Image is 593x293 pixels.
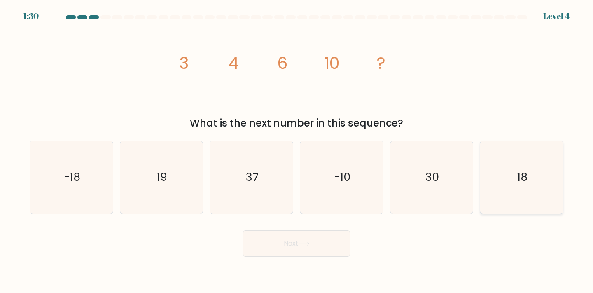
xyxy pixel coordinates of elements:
[334,170,350,185] text: -10
[35,116,558,131] div: What is the next number in this sequence?
[324,52,340,75] tspan: 10
[228,52,238,75] tspan: 4
[179,52,189,75] tspan: 3
[543,10,570,22] div: Level 4
[425,170,439,185] text: 30
[64,170,80,185] text: -18
[278,52,288,75] tspan: 6
[157,170,167,185] text: 19
[23,10,39,22] div: 1:30
[377,52,386,75] tspan: ?
[517,170,528,185] text: 18
[243,230,350,257] button: Next
[246,170,258,185] text: 37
